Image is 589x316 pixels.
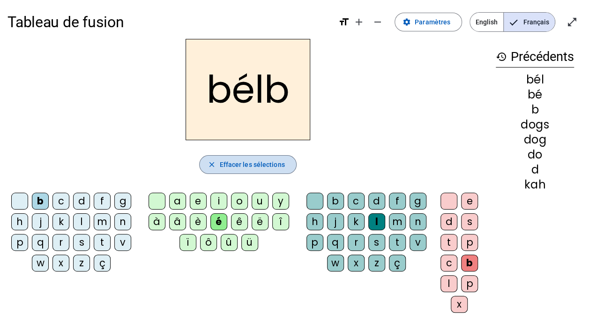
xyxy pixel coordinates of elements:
[470,12,555,32] mat-button-toggle-group: Language selection
[169,213,186,230] div: â
[210,213,227,230] div: é
[440,275,457,292] div: l
[440,255,457,271] div: c
[32,234,49,251] div: q
[7,7,331,37] h1: Tableau de fusion
[496,164,574,175] div: d
[395,13,462,31] button: Paramètres
[496,46,574,68] h3: Précédents
[567,16,578,28] mat-icon: open_in_full
[348,234,365,251] div: r
[368,213,385,230] div: l
[368,13,387,31] button: Diminuer la taille de la police
[231,213,248,230] div: ê
[368,193,385,210] div: d
[210,193,227,210] div: i
[389,193,406,210] div: f
[169,193,186,210] div: a
[403,18,411,26] mat-icon: settings
[272,213,289,230] div: î
[461,193,478,210] div: e
[389,234,406,251] div: t
[306,234,323,251] div: p
[73,213,90,230] div: l
[221,234,238,251] div: û
[338,16,350,28] mat-icon: format_size
[186,39,310,140] h2: bélb
[368,255,385,271] div: z
[496,104,574,115] div: b
[496,51,507,62] mat-icon: history
[149,213,165,230] div: à
[52,193,69,210] div: c
[451,296,468,313] div: x
[410,213,426,230] div: n
[350,13,368,31] button: Augmenter la taille de la police
[470,13,503,31] span: English
[179,234,196,251] div: ï
[327,234,344,251] div: q
[73,255,90,271] div: z
[461,275,478,292] div: p
[231,193,248,210] div: o
[348,255,365,271] div: x
[73,234,90,251] div: s
[389,213,406,230] div: m
[461,234,478,251] div: p
[440,213,457,230] div: d
[190,213,207,230] div: è
[94,255,111,271] div: ç
[32,193,49,210] div: b
[94,193,111,210] div: f
[207,160,216,169] mat-icon: close
[461,213,478,230] div: s
[410,193,426,210] div: g
[496,179,574,190] div: kah
[410,234,426,251] div: v
[252,193,268,210] div: u
[52,213,69,230] div: k
[496,74,574,85] div: bél
[11,234,28,251] div: p
[11,213,28,230] div: h
[200,234,217,251] div: ô
[94,234,111,251] div: t
[563,13,582,31] button: Entrer en plein écran
[94,213,111,230] div: m
[114,213,131,230] div: n
[32,255,49,271] div: w
[496,149,574,160] div: do
[32,213,49,230] div: j
[272,193,289,210] div: y
[241,234,258,251] div: ü
[372,16,383,28] mat-icon: remove
[114,234,131,251] div: v
[461,255,478,271] div: b
[496,119,574,130] div: dogs
[327,255,344,271] div: w
[348,213,365,230] div: k
[327,193,344,210] div: b
[190,193,207,210] div: e
[52,234,69,251] div: r
[496,134,574,145] div: dog
[389,255,406,271] div: ç
[440,234,457,251] div: t
[252,213,268,230] div: ë
[504,13,555,31] span: Français
[306,213,323,230] div: h
[353,16,365,28] mat-icon: add
[327,213,344,230] div: j
[73,193,90,210] div: d
[219,159,284,170] span: Effacer les sélections
[496,89,574,100] div: bé
[199,155,296,174] button: Effacer les sélections
[368,234,385,251] div: s
[348,193,365,210] div: c
[52,255,69,271] div: x
[415,16,450,28] span: Paramètres
[114,193,131,210] div: g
